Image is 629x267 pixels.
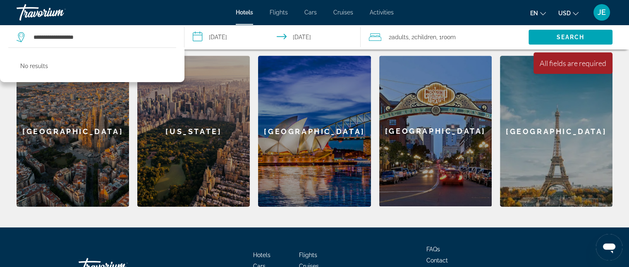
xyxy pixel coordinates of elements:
[137,56,250,207] div: [US_STATE]
[379,56,492,206] div: [GEOGRAPHIC_DATA]
[414,34,436,40] span: Children
[17,56,129,207] div: [GEOGRAPHIC_DATA]
[20,60,48,72] p: No results
[500,56,612,207] a: Paris[GEOGRAPHIC_DATA]
[236,9,253,16] a: Hotels
[530,7,546,19] button: Change language
[598,8,606,17] span: JE
[370,9,394,16] a: Activities
[304,9,317,16] a: Cars
[596,234,622,260] iframe: Button to launch messaging window
[530,10,538,17] span: en
[17,2,99,23] a: Travorium
[557,34,585,40] span: Search
[436,31,456,43] span: , 1
[270,9,288,16] a: Flights
[33,31,172,43] input: Search hotel destination
[409,31,436,43] span: , 2
[17,56,129,207] a: Barcelona[GEOGRAPHIC_DATA]
[558,7,579,19] button: Change currency
[258,56,371,207] div: [GEOGRAPHIC_DATA]
[591,4,612,21] button: User Menu
[333,9,353,16] a: Cruises
[389,31,409,43] span: 2
[253,252,270,258] a: Hotels
[361,25,529,50] button: Travelers: 2 adults, 2 children
[426,257,448,264] a: Contact
[558,10,571,17] span: USD
[184,25,361,50] button: Select check in and out date
[426,246,440,253] a: FAQs
[529,30,612,45] button: Search
[299,252,317,258] a: Flights
[258,56,371,207] a: Sydney[GEOGRAPHIC_DATA]
[442,34,456,40] span: Room
[500,56,612,207] div: [GEOGRAPHIC_DATA]
[392,34,409,40] span: Adults
[540,59,606,68] div: All fields are required
[379,56,492,207] a: San Diego[GEOGRAPHIC_DATA]
[137,56,250,207] a: New York[US_STATE]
